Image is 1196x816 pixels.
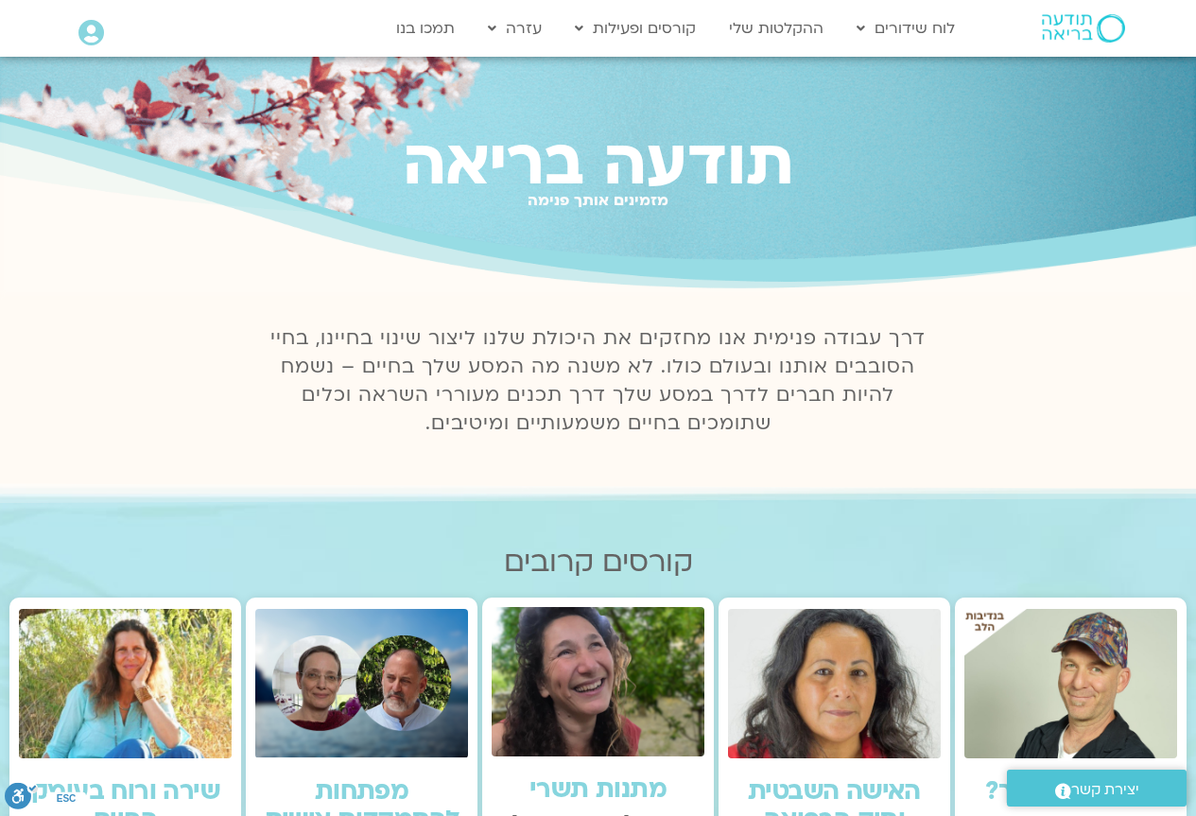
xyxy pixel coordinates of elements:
span: יצירת קשר [1071,777,1139,803]
a: לוח שידורים [847,10,964,46]
h2: קורסים קרובים [9,546,1187,579]
img: תודעה בריאה [1042,14,1125,43]
a: מתנות תשרי [529,773,667,807]
a: קורסים ופעילות [565,10,705,46]
p: דרך עבודה פנימית אנו מחזקים את היכולת שלנו ליצור שינוי בחיינו, בחיי הסובבים אותנו ובעולם כולו. לא... [260,324,937,438]
a: יצירת קשר [1007,770,1187,807]
a: מה הסרט שלך? [985,774,1157,808]
a: תמכו בנו [387,10,464,46]
a: ההקלטות שלי [719,10,833,46]
a: עזרה [478,10,551,46]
